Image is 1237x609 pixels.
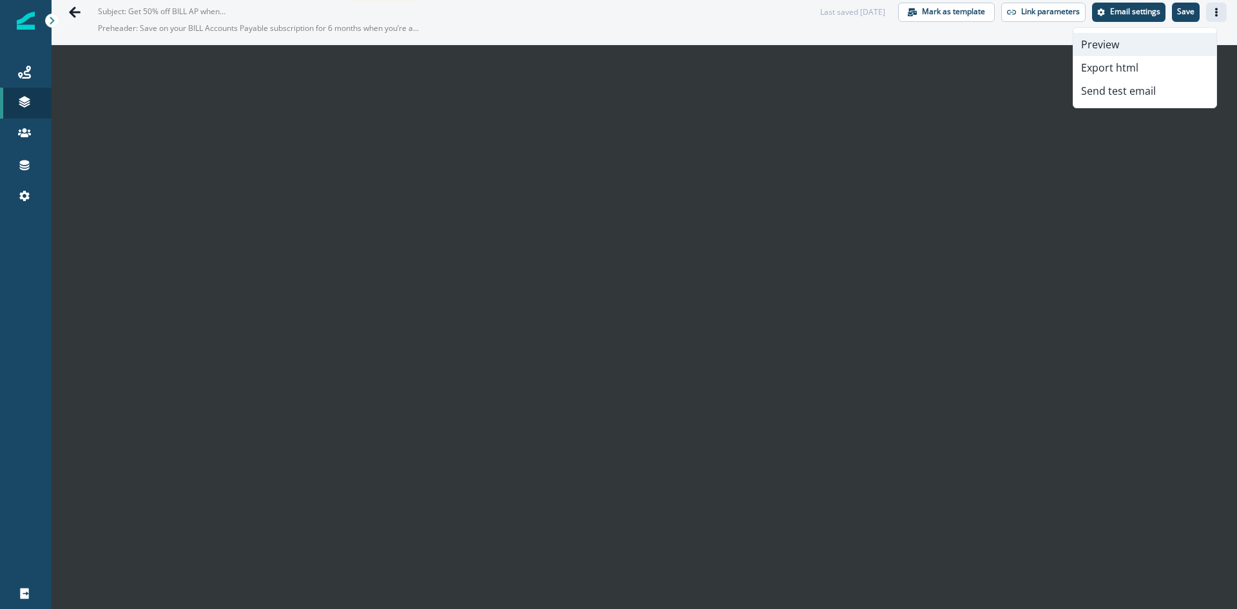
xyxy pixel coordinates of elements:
p: Link parameters [1021,7,1080,16]
p: Subject: Get 50% off BILL AP when you automate expense reporting [98,1,227,17]
button: Actions [1206,3,1227,22]
div: Last saved [DATE] [820,6,885,18]
p: Mark as template [922,7,985,16]
button: Preview [1073,33,1216,56]
p: Save [1177,7,1194,16]
button: Mark as template [898,3,995,22]
button: Link parameters [1001,3,1086,22]
button: Save [1172,3,1200,22]
button: Settings [1092,3,1165,22]
img: Inflection [17,12,35,30]
p: Email settings [1110,7,1160,16]
p: Preheader: Save on your BILL Accounts Payable subscription for 6 months when you’re approved for ... [98,17,420,39]
button: Export html [1073,56,1216,79]
button: Send test email [1073,79,1216,102]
